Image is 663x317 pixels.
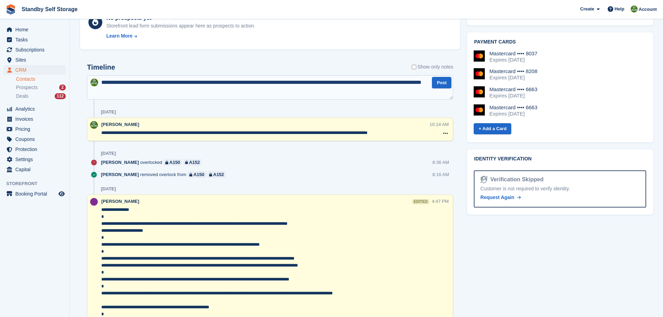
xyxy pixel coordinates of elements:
div: [DATE] [101,109,116,115]
div: Expires [DATE] [489,111,537,117]
span: [PERSON_NAME] [101,159,139,166]
a: Preview store [57,190,66,198]
h2: Payment cards [474,39,646,45]
span: Storefront [6,180,69,187]
div: Learn More [106,32,132,40]
label: Show only notes [412,63,453,71]
a: Prospects 2 [16,84,66,91]
div: Expires [DATE] [489,93,537,99]
div: 8:36 AM [433,159,449,166]
a: menu [3,189,66,199]
div: A152 [213,171,224,178]
div: Mastercard •••• 6663 [489,86,537,93]
img: Mastercard Logo [474,68,485,79]
img: Mastercard Logo [474,86,485,97]
span: Home [15,25,57,34]
img: Mastercard Logo [474,50,485,62]
a: menu [3,55,66,65]
h2: Identity verification [474,156,646,162]
div: A150 [169,159,180,166]
span: Booking Portal [15,189,57,199]
div: Expires [DATE] [489,74,537,81]
img: Sue Ford [90,198,98,206]
span: Prospects [16,84,38,91]
a: menu [3,144,66,154]
a: Deals 112 [16,93,66,100]
span: Account [639,6,657,13]
div: A152 [189,159,200,166]
div: Verification Skipped [488,175,544,184]
div: [DATE] [101,151,116,156]
a: A150 [164,159,182,166]
a: menu [3,65,66,75]
img: Steve Hambridge [90,79,98,86]
div: edited [412,199,429,204]
a: menu [3,134,66,144]
span: CRM [15,65,57,75]
span: [PERSON_NAME] [101,122,139,127]
div: Mastercard •••• 8208 [489,68,537,74]
input: Show only notes [412,63,416,71]
a: A150 [188,171,206,178]
a: Learn More [106,32,255,40]
div: 10:14 AM [429,121,449,128]
a: menu [3,104,66,114]
div: Customer is not required to verify identity. [480,185,640,192]
img: stora-icon-8386f47178a22dfd0bd8f6a31ec36ba5ce8667c1dd55bd0f319d3a0aa187defe.svg [6,4,16,15]
div: overlocked [101,159,205,166]
div: 112 [55,93,66,99]
span: Protection [15,144,57,154]
div: Expires [DATE] [489,57,537,63]
a: Request Again [480,194,521,201]
div: Mastercard •••• 8037 [489,50,537,57]
span: Deals [16,93,29,100]
span: Pricing [15,124,57,134]
a: menu [3,35,66,45]
a: menu [3,165,66,174]
div: 4:47 PM [432,198,449,205]
a: menu [3,124,66,134]
img: Mastercard Logo [474,104,485,116]
div: 2 [59,85,66,90]
span: Request Again [480,195,514,200]
span: Subscriptions [15,45,57,55]
span: Invoices [15,114,57,124]
a: A152 [183,159,202,166]
span: Coupons [15,134,57,144]
button: Post [432,77,451,88]
span: Settings [15,154,57,164]
img: Steve Hambridge [631,6,638,13]
img: Steve Hambridge [90,121,98,129]
span: Analytics [15,104,57,114]
div: removed overlock from [101,171,229,178]
div: Mastercard •••• 6663 [489,104,537,111]
span: Capital [15,165,57,174]
a: Standby Self Storage [19,3,80,15]
a: menu [3,45,66,55]
h2: Timeline [87,63,115,71]
span: [PERSON_NAME] [101,199,139,204]
span: Help [615,6,624,13]
div: A150 [194,171,204,178]
span: Create [580,6,594,13]
a: menu [3,25,66,34]
a: menu [3,154,66,164]
span: Tasks [15,35,57,45]
img: Identity Verification Ready [480,176,487,183]
div: [DATE] [101,186,116,192]
div: 8:16 AM [433,171,449,178]
a: + Add a Card [474,123,511,135]
a: Contacts [16,76,66,82]
a: A152 [207,171,226,178]
div: Storefront lead form submissions appear here as prospects to action. [106,22,255,30]
a: menu [3,114,66,124]
span: [PERSON_NAME] [101,171,139,178]
span: Sites [15,55,57,65]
